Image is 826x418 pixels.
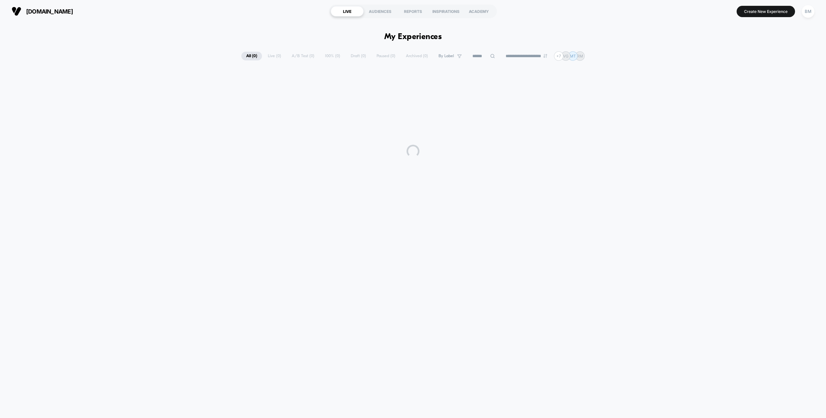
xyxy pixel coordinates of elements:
p: RM [577,54,583,58]
span: By Label [438,54,454,58]
div: INSPIRATIONS [429,6,462,16]
div: + 7 [554,51,563,61]
img: Visually logo [12,6,21,16]
div: REPORTS [397,6,429,16]
p: VG [563,54,569,58]
div: ACADEMY [462,6,495,16]
p: MT [570,54,576,58]
img: end [543,54,547,58]
button: [DOMAIN_NAME] [10,6,75,16]
div: BM [802,5,814,18]
button: Create New Experience [737,6,795,17]
h1: My Experiences [384,32,442,42]
div: AUDIENCES [364,6,397,16]
button: BM [800,5,816,18]
span: [DOMAIN_NAME] [26,8,73,15]
span: All ( 0 ) [241,52,262,60]
div: LIVE [331,6,364,16]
